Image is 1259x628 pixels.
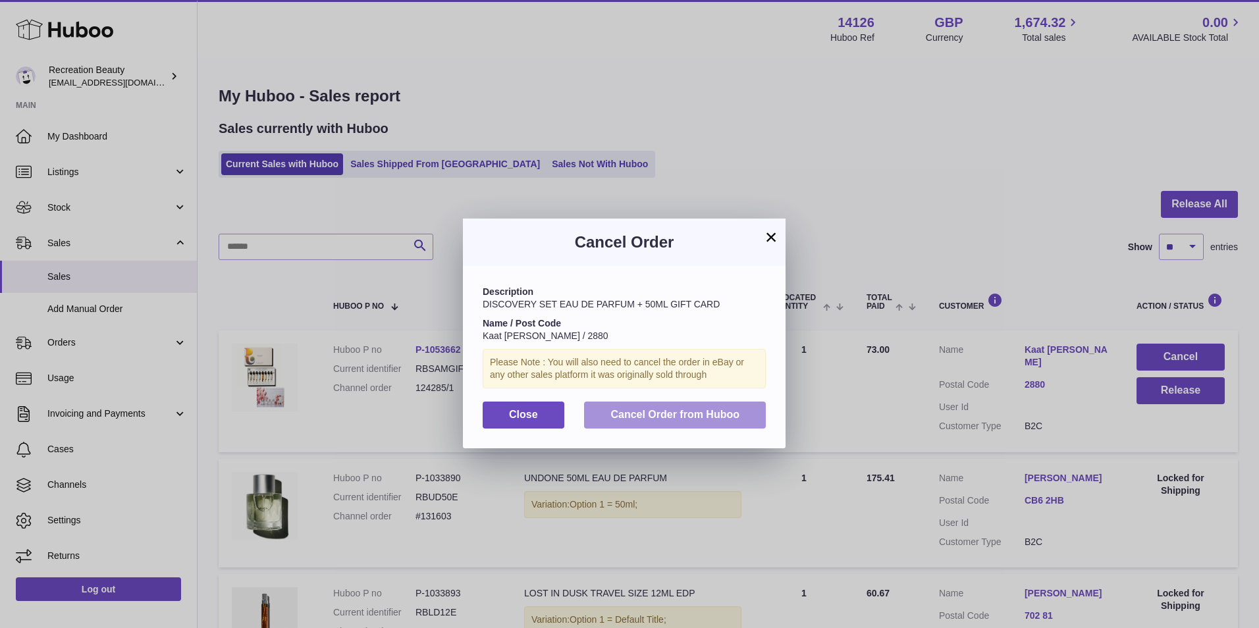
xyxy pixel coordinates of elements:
span: DISCOVERY SET EAU DE PARFUM + 50ML GIFT CARD [483,299,720,309]
span: Cancel Order from Huboo [610,409,739,420]
span: Close [509,409,538,420]
button: Close [483,402,564,429]
button: × [763,229,779,245]
h3: Cancel Order [483,232,766,253]
strong: Name / Post Code [483,318,561,328]
div: Please Note : You will also need to cancel the order in eBay or any other sales platform it was o... [483,349,766,388]
button: Cancel Order from Huboo [584,402,766,429]
strong: Description [483,286,533,297]
span: Kaat [PERSON_NAME] / 2880 [483,330,608,341]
